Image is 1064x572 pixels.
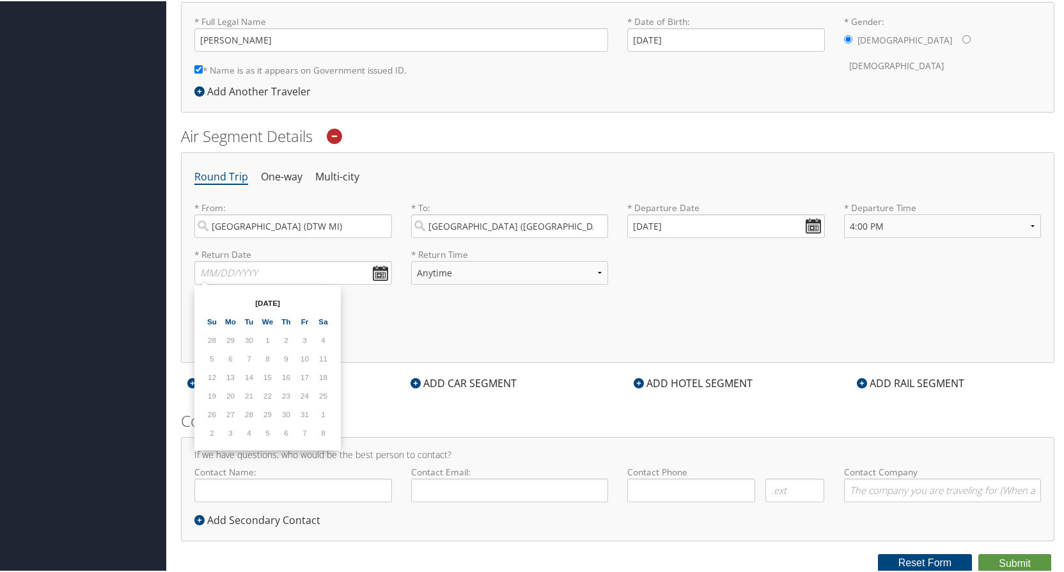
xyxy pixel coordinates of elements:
th: Sa [315,312,332,329]
div: ADD CAR SEGMENT [404,374,523,390]
select: * Departure Time [844,213,1042,237]
td: 6 [222,349,239,366]
label: Contact Phone [627,465,825,477]
td: 27 [222,404,239,422]
div: ADD HOTEL SEGMENT [627,374,759,390]
td: 2 [203,423,221,440]
label: * Departure Date [627,200,825,213]
label: * Name is as it appears on Government issued ID. [194,57,407,81]
td: 18 [315,367,332,385]
td: 21 [240,386,258,403]
td: 3 [296,330,313,347]
td: 3 [222,423,239,440]
td: 16 [278,367,295,385]
label: * To: [411,200,609,237]
label: * Date of Birth: [627,14,825,51]
td: 6 [278,423,295,440]
td: 17 [296,367,313,385]
td: 12 [203,367,221,385]
input: MM/DD/YYYY [194,260,392,283]
th: [DATE] [222,293,313,310]
label: * Departure Time [844,200,1042,247]
button: Submit [978,553,1051,572]
h4: If we have questions, who would be the best person to contact? [194,449,1041,458]
td: 1 [315,404,332,422]
input: Contact Company [844,477,1042,501]
td: 11 [315,349,332,366]
td: 23 [278,386,295,403]
input: * Gender:[DEMOGRAPHIC_DATA][DEMOGRAPHIC_DATA] [844,34,852,42]
th: Th [278,312,295,329]
div: Add Another Traveler [194,83,317,98]
td: 28 [240,404,258,422]
th: Tu [240,312,258,329]
input: * Date of Birth: [627,27,825,51]
label: * Gender: [844,14,1042,77]
td: 29 [222,330,239,347]
h2: Contact Details: [181,409,1054,431]
th: Fr [296,312,313,329]
input: City or Airport Code [194,213,392,237]
td: 15 [259,367,276,385]
td: 7 [240,349,258,366]
td: 28 [203,330,221,347]
input: * Full Legal Name [194,27,608,51]
label: Contact Company [844,465,1042,501]
label: * Full Legal Name [194,14,608,51]
td: 5 [203,349,221,366]
td: 31 [296,404,313,422]
label: * Return Time [411,247,609,260]
div: Add Secondary Contact [194,511,327,527]
td: 20 [222,386,239,403]
td: 30 [240,330,258,347]
td: 24 [296,386,313,403]
button: Reset Form [878,553,973,571]
td: 5 [259,423,276,440]
input: Contact Name: [194,477,392,501]
div: ADD AIR SEGMENT [181,374,296,390]
label: * Return Date [194,247,392,260]
h2: Air Segment Details [181,124,1054,146]
label: [DEMOGRAPHIC_DATA] [857,27,952,51]
label: * From: [194,200,392,237]
input: MM/DD/YYYY [627,213,825,237]
td: 26 [203,404,221,422]
li: Round Trip [194,164,248,187]
td: 10 [296,349,313,366]
input: .ext [765,477,824,501]
div: ADD RAIL SEGMENT [850,374,971,390]
td: 8 [259,349,276,366]
td: 30 [278,404,295,422]
td: 4 [315,330,332,347]
th: We [259,312,276,329]
h5: * Denotes required field [194,339,1041,348]
li: Multi-city [315,164,359,187]
th: Su [203,312,221,329]
label: Contact Name: [194,465,392,501]
input: * Gender:[DEMOGRAPHIC_DATA][DEMOGRAPHIC_DATA] [962,34,971,42]
td: 9 [278,349,295,366]
td: 8 [315,423,332,440]
input: Contact Email: [411,477,609,501]
td: 13 [222,367,239,385]
td: 7 [296,423,313,440]
td: 14 [240,367,258,385]
input: * Name is as it appears on Government issued ID. [194,64,203,72]
h6: Additional Options: [194,313,1041,320]
td: 19 [203,386,221,403]
td: 4 [240,423,258,440]
label: Contact Email: [411,465,609,501]
td: 2 [278,330,295,347]
td: 1 [259,330,276,347]
input: City or Airport Code [411,213,609,237]
td: 25 [315,386,332,403]
label: [DEMOGRAPHIC_DATA] [849,52,944,77]
th: Mo [222,312,239,329]
td: 22 [259,386,276,403]
td: 29 [259,404,276,422]
li: One-way [261,164,302,187]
